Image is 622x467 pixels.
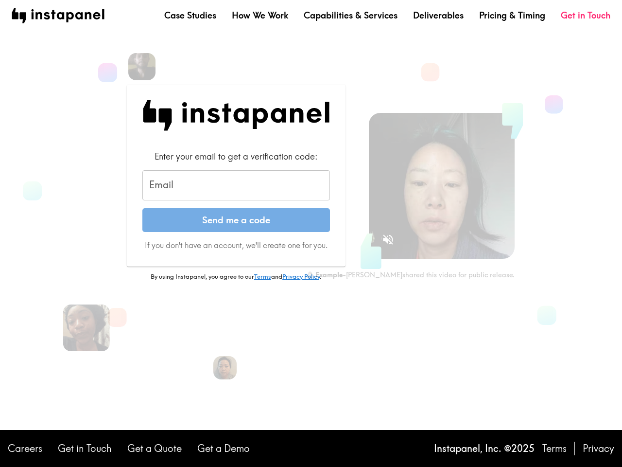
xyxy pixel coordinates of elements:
a: Get in Touch [561,9,610,21]
a: Deliverables [413,9,464,21]
b: Example [315,270,343,279]
a: Careers [8,442,42,455]
img: Jasmine [63,305,110,351]
a: Privacy [583,442,614,455]
div: Enter your email to get a verification code: [142,150,330,162]
a: How We Work [232,9,288,21]
a: Get a Demo [197,442,250,455]
img: Instapanel [142,100,330,131]
img: Miguel [128,53,155,80]
div: - [PERSON_NAME] shared this video for public release. [307,270,515,279]
button: Sound is off [378,229,398,250]
a: Terms [254,272,271,280]
a: Privacy Policy [282,272,320,280]
a: Capabilities & Services [304,9,397,21]
a: Get a Quote [127,442,182,455]
a: Terms [542,442,567,455]
p: By using Instapanel, you agree to our and . [127,272,346,281]
p: If you don't have an account, we'll create one for you. [142,240,330,251]
p: Instapanel, Inc. © 2025 [434,442,535,455]
img: Lisa [213,356,237,379]
img: instapanel [12,8,104,23]
a: Case Studies [164,9,216,21]
a: Pricing & Timing [479,9,545,21]
button: Send me a code [142,208,330,233]
a: Get in Touch [58,442,112,455]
